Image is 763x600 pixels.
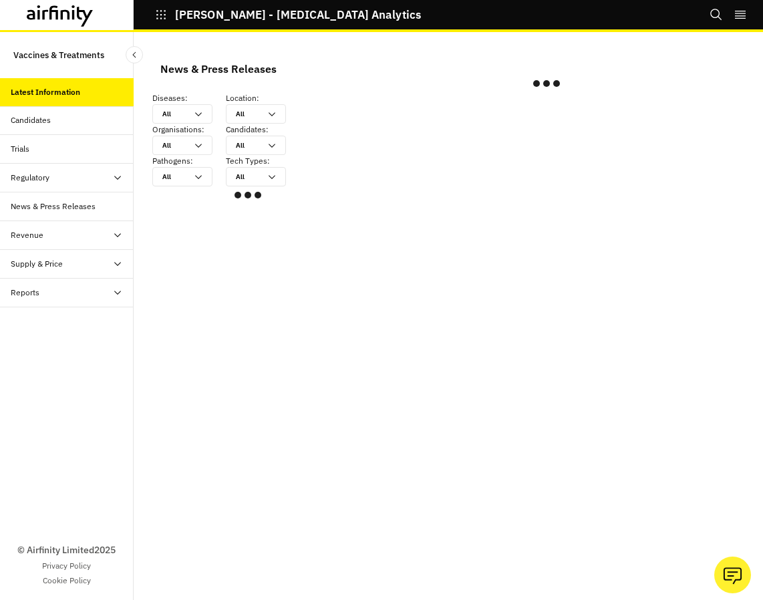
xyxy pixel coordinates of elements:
[226,155,299,167] p: Tech Types :
[43,575,91,587] a: Cookie Policy
[11,229,43,241] div: Revenue
[42,560,91,572] a: Privacy Policy
[11,287,39,299] div: Reports
[226,124,299,136] p: Candidates :
[160,59,277,79] div: News & Press Releases
[13,43,104,67] p: Vaccines & Treatments
[11,86,80,98] div: Latest Information
[155,3,421,26] button: [PERSON_NAME] - [MEDICAL_DATA] Analytics
[226,92,299,104] p: Location :
[11,172,49,184] div: Regulatory
[714,557,751,593] button: Ask our analysts
[152,92,226,104] p: Diseases :
[175,9,421,21] p: [PERSON_NAME] - [MEDICAL_DATA] Analytics
[152,155,226,167] p: Pathogens :
[17,543,116,557] p: © Airfinity Limited 2025
[11,143,29,155] div: Trials
[710,3,723,26] button: Search
[126,46,143,63] button: Close Sidebar
[11,258,63,270] div: Supply & Price
[152,124,226,136] p: Organisations :
[11,200,96,212] div: News & Press Releases
[11,114,51,126] div: Candidates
